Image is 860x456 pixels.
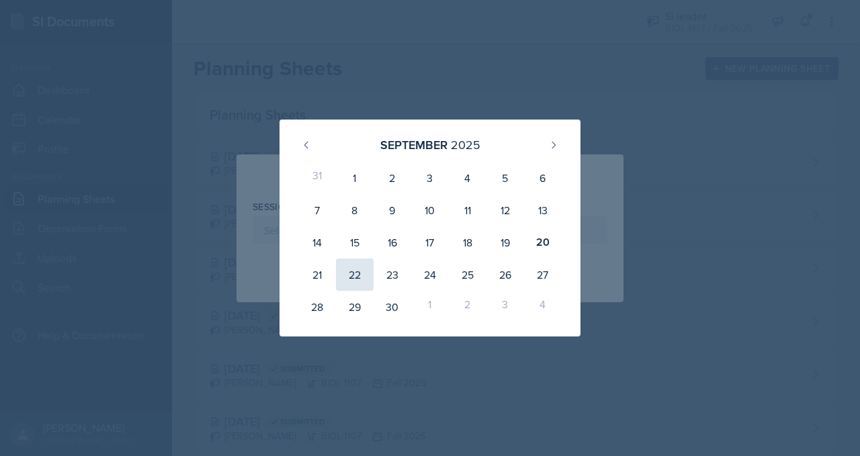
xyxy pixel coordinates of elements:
div: 21 [298,259,336,291]
div: 16 [374,226,411,259]
div: 2 [374,162,411,194]
div: 4 [449,162,486,194]
div: 6 [524,162,562,194]
div: 1 [336,162,374,194]
div: 22 [336,259,374,291]
div: September [380,136,447,154]
div: 15 [336,226,374,259]
div: 12 [486,194,524,226]
div: 3 [486,291,524,323]
div: 29 [336,291,374,323]
div: 17 [411,226,449,259]
div: 2 [449,291,486,323]
div: 13 [524,194,562,226]
div: 31 [298,162,336,194]
div: 24 [411,259,449,291]
div: 3 [411,162,449,194]
div: 19 [486,226,524,259]
div: 4 [524,291,562,323]
div: 10 [411,194,449,226]
div: 26 [486,259,524,291]
div: 30 [374,291,411,323]
div: 7 [298,194,336,226]
div: 5 [486,162,524,194]
div: 27 [524,259,562,291]
div: 28 [298,291,336,323]
div: 2025 [451,136,480,154]
div: 9 [374,194,411,226]
div: 1 [411,291,449,323]
div: 14 [298,226,336,259]
div: 23 [374,259,411,291]
div: 11 [449,194,486,226]
div: 20 [524,226,562,259]
div: 18 [449,226,486,259]
div: 8 [336,194,374,226]
div: 25 [449,259,486,291]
